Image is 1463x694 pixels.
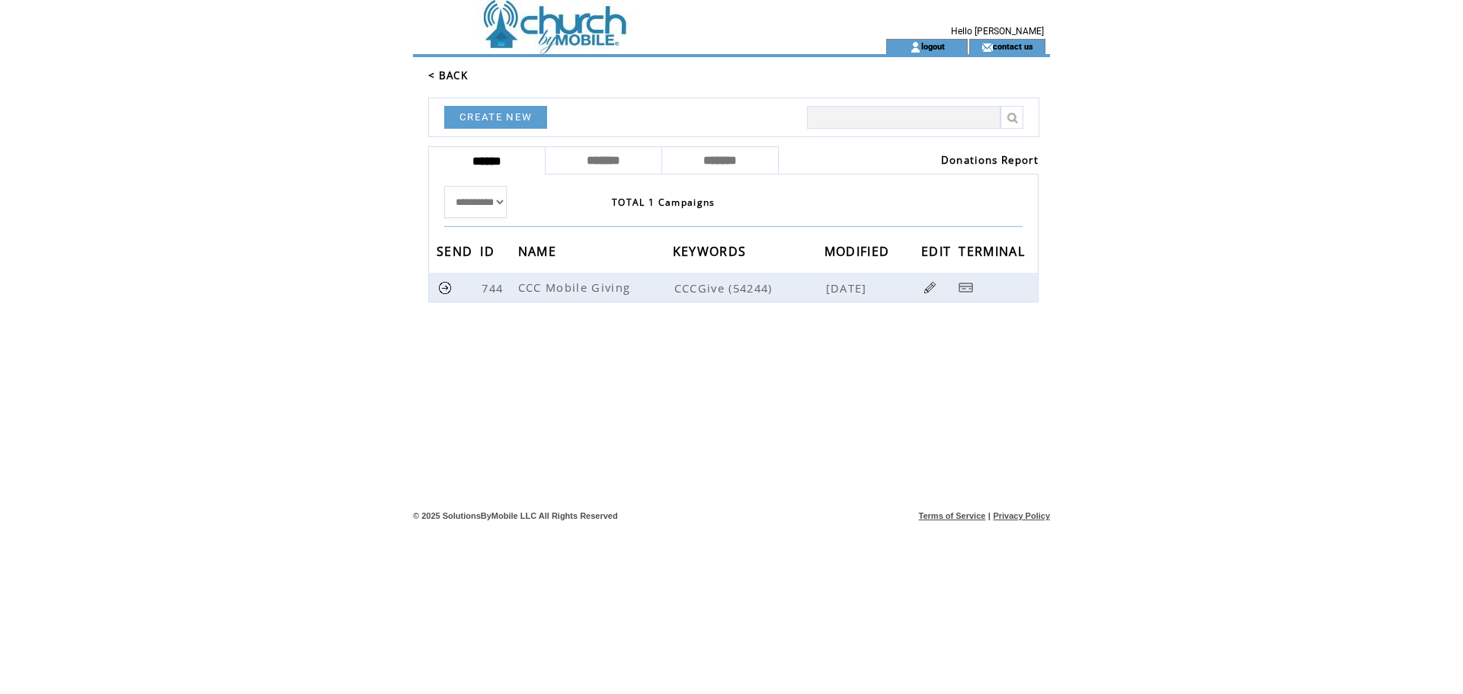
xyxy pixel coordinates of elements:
[921,239,955,267] span: EDIT
[959,239,1029,267] span: TERMINAL
[910,41,921,53] img: account_icon.gif
[413,511,618,520] span: © 2025 SolutionsByMobile LLC All Rights Reserved
[993,511,1050,520] a: Privacy Policy
[824,246,894,255] a: MODIFIED
[921,41,945,51] a: logout
[941,153,1039,167] a: Donations Report
[482,280,507,296] span: 744
[518,239,560,267] span: NAME
[993,41,1033,51] a: contact us
[612,196,715,209] span: TOTAL 1 Campaigns
[428,69,468,82] a: < BACK
[518,246,560,255] a: NAME
[444,106,547,129] a: CREATE NEW
[437,239,476,267] span: SEND
[674,280,823,296] span: CCCGive (54244)
[919,511,986,520] a: Terms of Service
[826,280,871,296] span: [DATE]
[673,246,751,255] a: KEYWORDS
[951,26,1044,37] span: Hello [PERSON_NAME]
[824,239,894,267] span: MODIFIED
[480,246,498,255] a: ID
[480,239,498,267] span: ID
[988,511,991,520] span: |
[673,239,751,267] span: KEYWORDS
[981,41,993,53] img: contact_us_icon.gif
[518,280,635,295] span: CCC Mobile Giving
